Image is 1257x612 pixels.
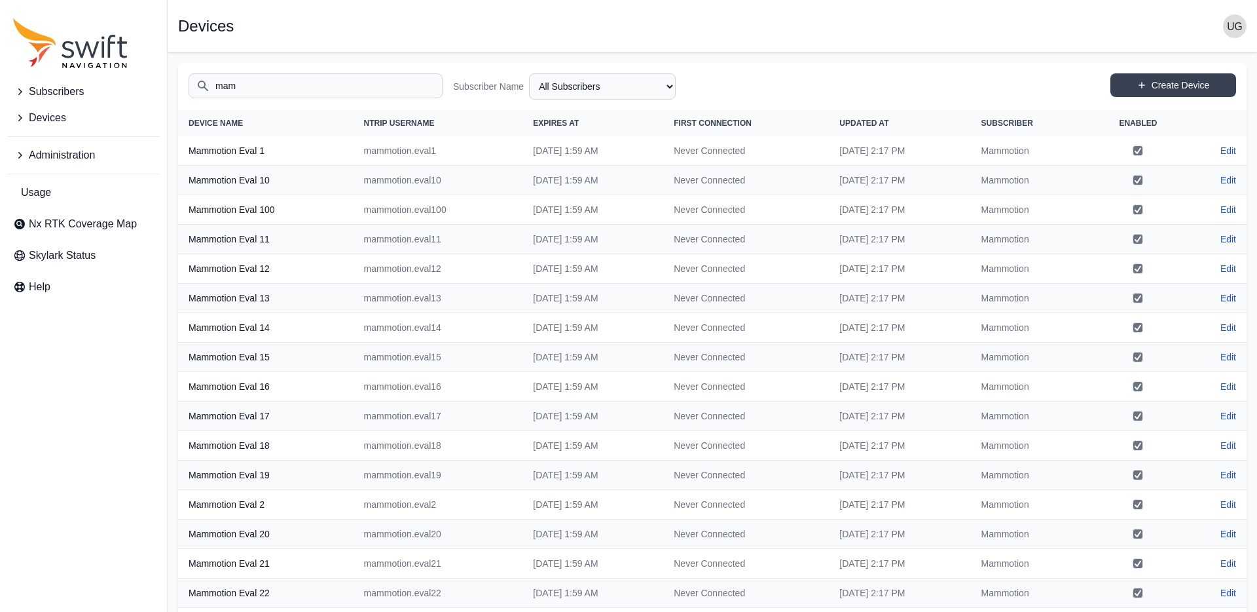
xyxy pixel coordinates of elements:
[1220,144,1236,157] a: Edit
[829,343,970,372] td: [DATE] 2:17 PM
[663,166,829,195] td: Never Connected
[1220,527,1236,541] a: Edit
[663,225,829,254] td: Never Connected
[354,313,523,343] td: mammotion.eval14
[354,372,523,402] td: mammotion.eval16
[354,225,523,254] td: mammotion.eval11
[178,136,354,166] th: Mammotion Eval 1
[354,549,523,579] td: mammotion.eval21
[971,110,1090,136] th: Subscriber
[29,110,66,126] span: Devices
[1220,498,1236,511] a: Edit
[1220,557,1236,570] a: Edit
[971,195,1090,225] td: Mammotion
[971,402,1090,431] td: Mammotion
[663,549,829,579] td: Never Connected
[178,254,354,284] th: Mammotion Eval 12
[178,402,354,431] th: Mammotion Eval 17
[663,490,829,520] td: Never Connected
[354,402,523,431] td: mammotion.eval17
[178,18,234,34] h1: Devices
[663,402,829,431] td: Never Connected
[1110,73,1236,97] a: Create Device
[21,185,51,201] span: Usage
[8,105,159,131] button: Devices
[971,254,1090,284] td: Mammotion
[8,274,159,300] a: Help
[354,343,523,372] td: mammotion.eval15
[522,372,663,402] td: [DATE] 1:59 AM
[354,136,523,166] td: mammotion.eval1
[663,372,829,402] td: Never Connected
[178,166,354,195] th: Mammotion Eval 10
[829,284,970,313] td: [DATE] 2:17 PM
[29,248,96,263] span: Skylark Status
[522,166,663,195] td: [DATE] 1:59 AM
[522,343,663,372] td: [DATE] 1:59 AM
[522,490,663,520] td: [DATE] 1:59 AM
[522,402,663,431] td: [DATE] 1:59 AM
[178,343,354,372] th: Mammotion Eval 15
[839,119,888,128] span: Updated At
[971,166,1090,195] td: Mammotion
[354,490,523,520] td: mammotion.eval2
[178,284,354,313] th: Mammotion Eval 13
[1220,469,1236,482] a: Edit
[453,80,524,93] label: Subscriber Name
[1220,262,1236,275] a: Edit
[1220,174,1236,187] a: Edit
[1220,410,1236,423] a: Edit
[1220,586,1236,600] a: Edit
[354,254,523,284] td: mammotion.eval12
[1220,351,1236,364] a: Edit
[354,195,523,225] td: mammotion.eval100
[1223,14,1247,38] img: user photo
[663,461,829,490] td: Never Connected
[354,520,523,549] td: mammotion.eval20
[178,110,354,136] th: Device Name
[829,195,970,225] td: [DATE] 2:17 PM
[29,216,137,232] span: Nx RTK Coverage Map
[522,225,663,254] td: [DATE] 1:59 AM
[178,549,354,579] th: Mammotion Eval 21
[829,136,970,166] td: [DATE] 2:17 PM
[8,242,159,269] a: Skylark Status
[8,211,159,237] a: Nx RTK Coverage Map
[178,225,354,254] th: Mammotion Eval 11
[522,136,663,166] td: [DATE] 1:59 AM
[522,195,663,225] td: [DATE] 1:59 AM
[829,549,970,579] td: [DATE] 2:17 PM
[178,520,354,549] th: Mammotion Eval 20
[1220,439,1236,452] a: Edit
[178,195,354,225] th: Mammotion Eval 100
[29,147,95,163] span: Administration
[8,142,159,168] button: Administration
[354,110,523,136] th: NTRIP Username
[533,119,579,128] span: Expires At
[971,343,1090,372] td: Mammotion
[1220,380,1236,393] a: Edit
[663,431,829,461] td: Never Connected
[522,431,663,461] td: [DATE] 1:59 AM
[971,313,1090,343] td: Mammotion
[971,225,1090,254] td: Mammotion
[971,431,1090,461] td: Mammotion
[1220,203,1236,216] a: Edit
[829,579,970,608] td: [DATE] 2:17 PM
[663,520,829,549] td: Never Connected
[829,490,970,520] td: [DATE] 2:17 PM
[522,254,663,284] td: [DATE] 1:59 AM
[674,119,752,128] span: First Connection
[663,136,829,166] td: Never Connected
[522,579,663,608] td: [DATE] 1:59 AM
[29,279,50,295] span: Help
[829,520,970,549] td: [DATE] 2:17 PM
[663,343,829,372] td: Never Connected
[522,284,663,313] td: [DATE] 1:59 AM
[529,73,676,100] select: Subscriber
[178,490,354,520] th: Mammotion Eval 2
[829,402,970,431] td: [DATE] 2:17 PM
[178,461,354,490] th: Mammotion Eval 19
[829,254,970,284] td: [DATE] 2:17 PM
[354,579,523,608] td: mammotion.eval22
